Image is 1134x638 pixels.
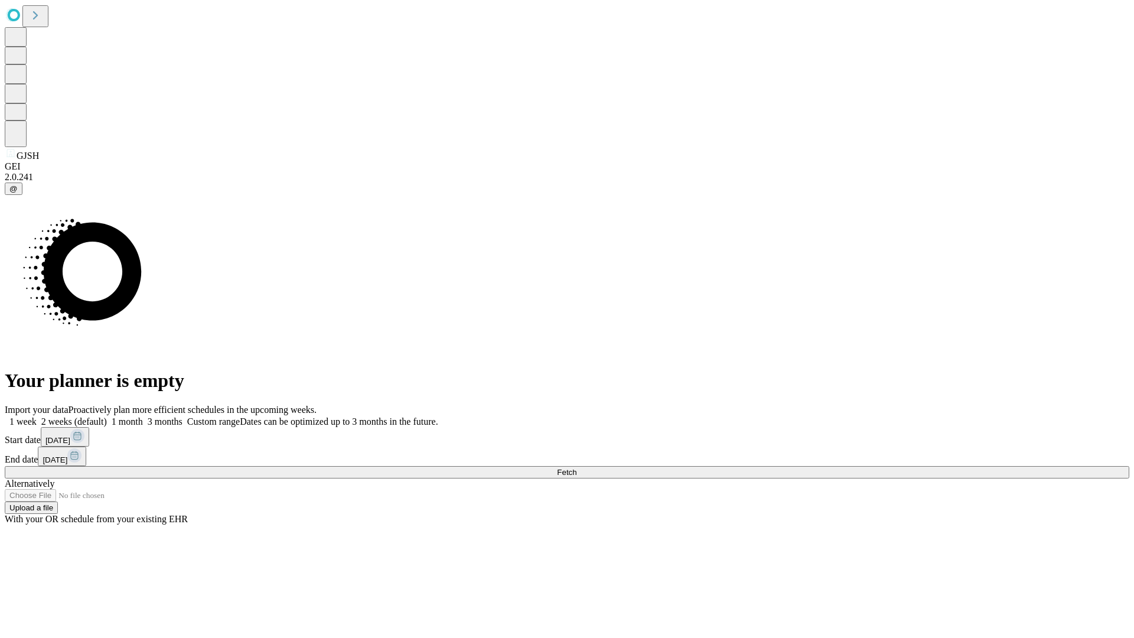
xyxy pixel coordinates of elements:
span: 1 week [9,416,37,427]
button: @ [5,183,22,195]
span: @ [9,184,18,193]
span: 2 weeks (default) [41,416,107,427]
div: Start date [5,427,1129,447]
span: [DATE] [43,455,67,464]
span: [DATE] [45,436,70,445]
span: Import your data [5,405,69,415]
button: Fetch [5,466,1129,479]
div: End date [5,447,1129,466]
span: Proactively plan more efficient schedules in the upcoming weeks. [69,405,317,415]
button: Upload a file [5,502,58,514]
span: Fetch [557,468,576,477]
span: Custom range [187,416,240,427]
div: 2.0.241 [5,172,1129,183]
button: [DATE] [38,447,86,466]
span: Alternatively [5,479,54,489]
span: With your OR schedule from your existing EHR [5,514,188,524]
span: 1 month [112,416,143,427]
span: Dates can be optimized up to 3 months in the future. [240,416,438,427]
span: 3 months [148,416,183,427]
h1: Your planner is empty [5,370,1129,392]
span: GJSH [17,151,39,161]
button: [DATE] [41,427,89,447]
div: GEI [5,161,1129,172]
